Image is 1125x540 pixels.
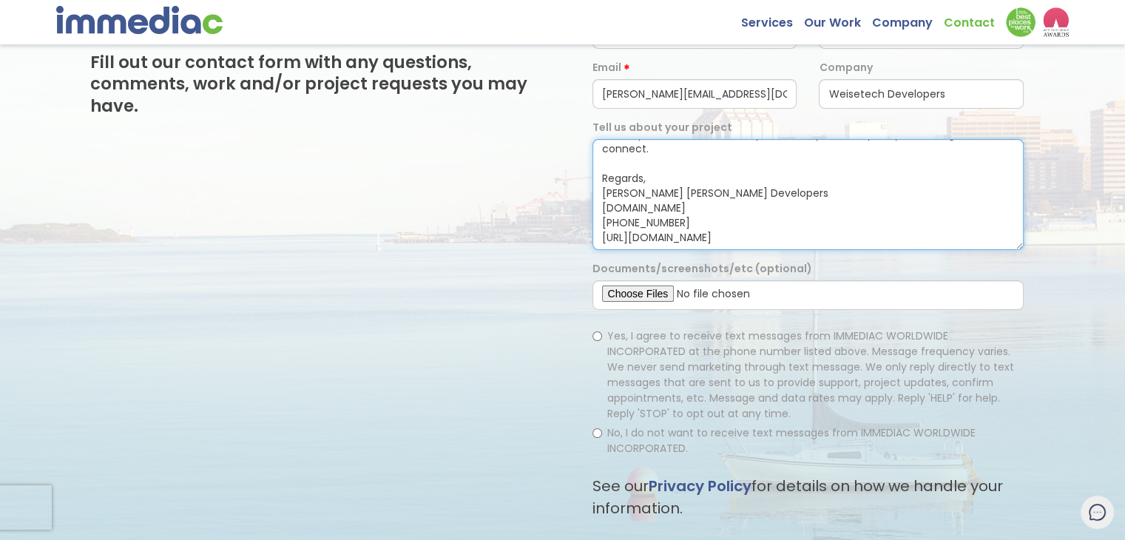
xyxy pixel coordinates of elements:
[944,7,1006,30] a: Contact
[592,261,812,277] label: Documents/screenshots/etc (optional)
[90,52,533,118] h3: Fill out our contact form with any questions, comments, work and/or project requests you may have.
[607,328,1014,421] span: Yes, I agree to receive text messages from IMMEDIAC WORLDWIDE INCORPORATED at the phone number li...
[592,428,602,438] input: No, I do not want to receive text messages from IMMEDIAC WORLDWIDE INCORPORATED.
[1006,7,1036,37] img: Down
[649,476,751,496] a: Privacy Policy
[819,60,872,75] label: Company
[872,7,944,30] a: Company
[592,475,1024,519] p: See our for details on how we handle your information.
[1043,7,1069,37] img: logo2_wea_nobg.webp
[592,60,621,75] label: Email
[56,6,223,34] img: immediac
[607,425,976,456] span: No, I do not want to receive text messages from IMMEDIAC WORLDWIDE INCORPORATED.
[592,331,602,341] input: Yes, I agree to receive text messages from IMMEDIAC WORLDWIDE INCORPORATED at the phone number li...
[741,7,804,30] a: Services
[592,120,732,135] label: Tell us about your project
[804,7,872,30] a: Our Work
